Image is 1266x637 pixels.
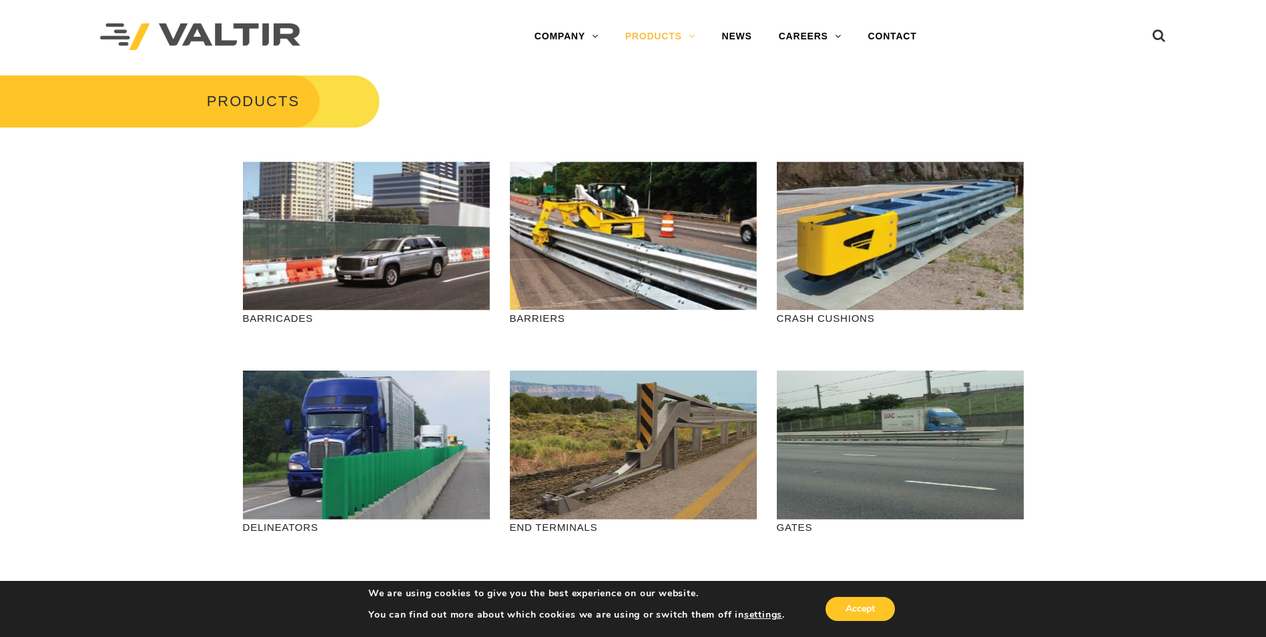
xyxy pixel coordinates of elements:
[368,588,785,600] p: We are using cookies to give you the best experience on our website.
[765,23,855,50] a: CAREERS
[744,609,782,621] button: settings
[612,23,709,50] a: PRODUCTS
[709,23,765,50] a: NEWS
[100,23,300,51] img: Valtir
[243,519,490,535] p: DELINEATORS
[777,310,1024,326] p: CRASH CUSHIONS
[826,597,895,621] button: Accept
[510,310,757,326] p: BARRIERS
[855,23,930,50] a: CONTACT
[243,310,490,326] p: BARRICADES
[510,519,757,535] p: END TERMINALS
[368,609,785,621] p: You can find out more about which cookies we are using or switch them off in .
[521,23,612,50] a: COMPANY
[777,519,1024,535] p: GATES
